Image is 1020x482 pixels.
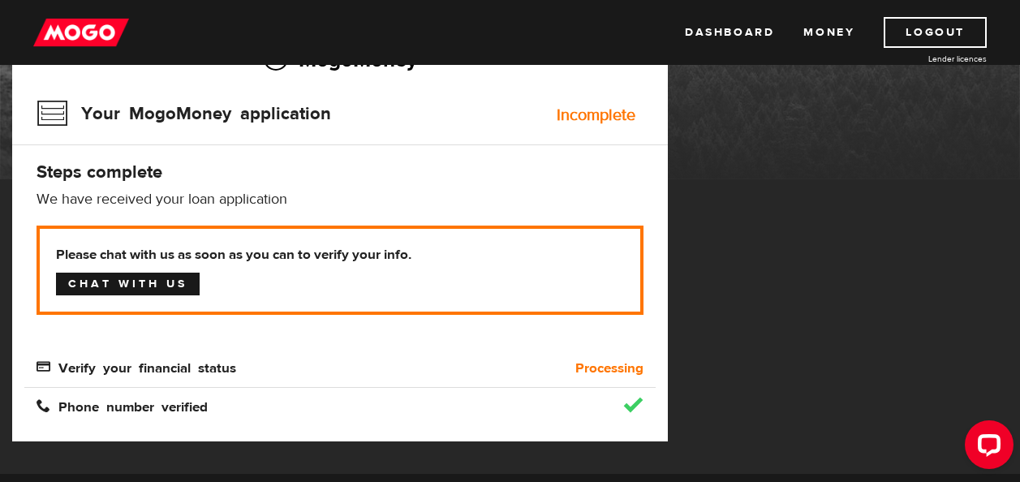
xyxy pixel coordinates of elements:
iframe: LiveChat chat widget [952,414,1020,482]
img: mogo_logo-11ee424be714fa7cbb0f0f49df9e16ec.png [33,17,129,48]
a: Logout [884,17,987,48]
div: Incomplete [557,107,635,123]
a: Lender licences [865,53,987,65]
h4: Steps complete [37,161,643,183]
p: We have received your loan application [37,190,643,209]
a: Dashboard [685,17,774,48]
h3: Your MogoMoney application [37,93,331,135]
span: Verify your financial status [37,359,236,373]
span: Phone number verified [37,398,208,412]
a: Money [803,17,854,48]
a: Chat with us [56,273,200,295]
b: Please chat with us as soon as you can to verify your info. [56,245,624,265]
b: Processing [575,359,643,378]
